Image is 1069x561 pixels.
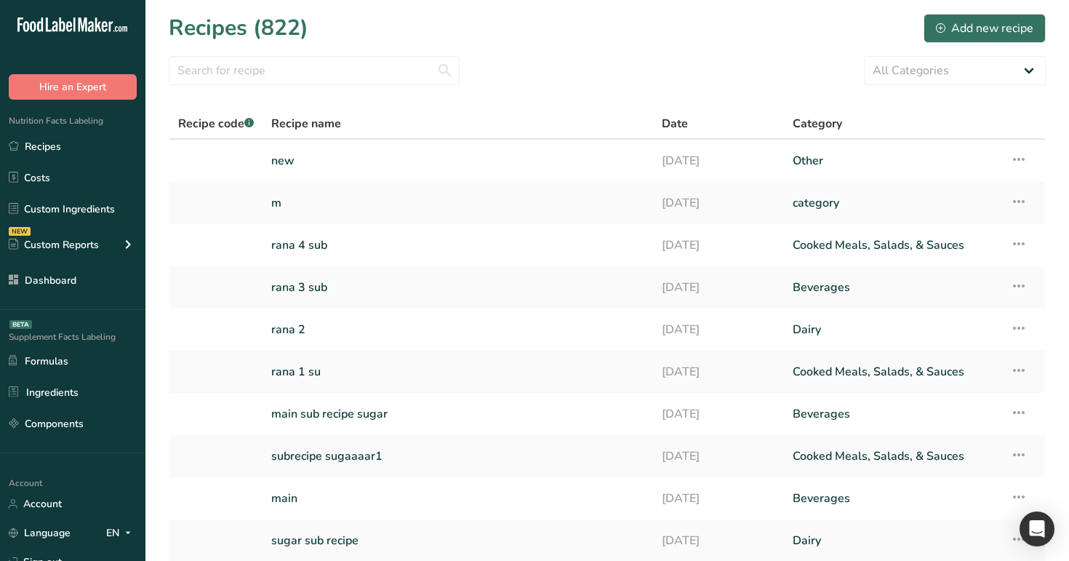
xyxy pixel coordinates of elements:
a: rana 2 [271,314,644,345]
a: [DATE] [662,314,775,345]
a: main sub recipe sugar [271,399,644,429]
div: BETA [9,320,32,329]
a: [DATE] [662,483,775,514]
a: [DATE] [662,525,775,556]
a: new [271,146,644,176]
a: subrecipe sugaaaar1 [271,441,644,472]
div: NEW [9,227,31,236]
a: Dairy [793,525,993,556]
span: Recipe code [178,116,254,132]
a: [DATE] [662,441,775,472]
a: Language [9,520,71,546]
a: Other [793,146,993,176]
a: [DATE] [662,188,775,218]
a: sugar sub recipe [271,525,644,556]
a: Cooked Meals, Salads, & Sauces [793,441,993,472]
a: [DATE] [662,230,775,260]
span: Category [793,115,842,132]
input: Search for recipe [169,56,460,85]
button: Hire an Expert [9,74,137,100]
a: main [271,483,644,514]
a: m [271,188,644,218]
a: Cooked Meals, Salads, & Sauces [793,357,993,387]
a: rana 1 su [271,357,644,387]
div: Open Intercom Messenger [1020,512,1054,546]
a: [DATE] [662,399,775,429]
a: [DATE] [662,357,775,387]
span: Date [662,115,688,132]
a: Beverages [793,272,993,303]
a: category [793,188,993,218]
a: rana 4 sub [271,230,644,260]
a: Beverages [793,483,993,514]
h1: Recipes (822) [169,12,308,44]
a: Dairy [793,314,993,345]
a: [DATE] [662,272,775,303]
a: [DATE] [662,146,775,176]
button: Add new recipe [924,14,1046,43]
a: Beverages [793,399,993,429]
div: Add new recipe [936,20,1033,37]
a: rana 3 sub [271,272,644,303]
div: Custom Reports [9,237,99,252]
div: EN [106,525,137,542]
span: Recipe name [271,115,341,132]
a: Cooked Meals, Salads, & Sauces [793,230,993,260]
